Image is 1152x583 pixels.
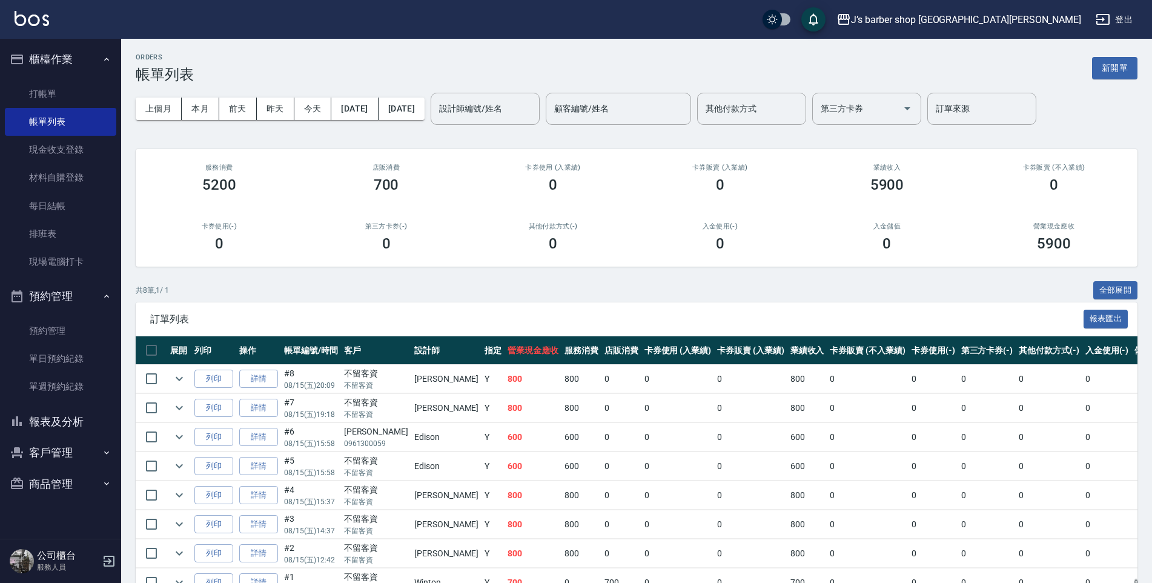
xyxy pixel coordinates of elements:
div: 不留客資 [344,367,408,380]
button: expand row [170,399,188,417]
h2: 入金儲值 [818,222,956,230]
h3: 700 [374,176,399,193]
div: [PERSON_NAME] [344,425,408,438]
td: 600 [787,452,827,481]
td: 600 [561,423,601,451]
td: [PERSON_NAME] [411,510,482,539]
td: 0 [1082,365,1132,393]
td: 800 [505,481,561,510]
td: [PERSON_NAME] [411,539,482,568]
td: 0 [714,481,787,510]
button: expand row [170,544,188,562]
button: expand row [170,515,188,533]
td: 0 [1016,452,1082,481]
td: #8 [281,365,341,393]
td: 800 [787,481,827,510]
p: 08/15 (五) 15:37 [284,496,338,507]
td: 0 [714,539,787,568]
td: [PERSON_NAME] [411,365,482,393]
a: 詳情 [239,428,278,447]
h3: 服務消費 [150,164,288,172]
button: 列印 [194,370,233,388]
td: 0 [958,452,1016,481]
td: 800 [505,394,561,422]
th: 帳單編號/時間 [281,336,341,365]
td: Edison [411,452,482,481]
th: 客戶 [341,336,411,365]
p: 08/15 (五) 15:58 [284,467,338,478]
td: 0 [641,481,715,510]
button: 全部展開 [1093,281,1138,300]
p: 08/15 (五) 19:18 [284,409,338,420]
p: 不留客資 [344,409,408,420]
td: 0 [1016,423,1082,451]
a: 預約管理 [5,317,116,345]
td: 0 [1016,481,1082,510]
td: 0 [601,452,641,481]
td: 0 [601,365,641,393]
h3: 0 [716,235,724,252]
h2: 卡券販賣 (入業績) [651,164,789,172]
td: Y [482,481,505,510]
button: 新開單 [1092,57,1137,79]
td: 0 [601,510,641,539]
h3: 0 [549,235,557,252]
button: 預約管理 [5,281,116,312]
td: 0 [601,423,641,451]
p: 不留客資 [344,467,408,478]
h3: 0 [215,235,223,252]
a: 單週預約紀錄 [5,373,116,401]
a: 詳情 [239,370,278,388]
button: 今天 [294,98,332,120]
p: 不留客資 [344,496,408,507]
td: 800 [787,394,827,422]
div: 不留客資 [344,542,408,555]
p: 08/15 (五) 20:09 [284,380,338,391]
h2: 第三方卡券(-) [317,222,455,230]
button: 本月 [182,98,219,120]
th: 卡券使用(-) [909,336,958,365]
td: 0 [714,510,787,539]
td: 800 [561,510,601,539]
td: 0 [1016,510,1082,539]
td: 0 [641,510,715,539]
button: expand row [170,428,188,446]
button: save [801,7,826,32]
a: 新開單 [1092,62,1137,73]
button: 列印 [194,399,233,418]
td: 0 [827,452,908,481]
td: #7 [281,394,341,422]
th: 設計師 [411,336,482,365]
a: 打帳單 [5,80,116,108]
h3: 5200 [202,176,236,193]
td: 800 [787,510,827,539]
td: Edison [411,423,482,451]
button: 登出 [1091,8,1137,31]
td: 0 [1016,365,1082,393]
td: 0 [827,365,908,393]
td: 800 [561,481,601,510]
td: 0 [827,423,908,451]
td: Y [482,510,505,539]
div: 不留客資 [344,396,408,409]
td: 0 [827,510,908,539]
th: 卡券販賣 (入業績) [714,336,787,365]
td: Y [482,423,505,451]
h2: 入金使用(-) [651,222,789,230]
button: 報表及分析 [5,406,116,438]
td: 0 [909,539,958,568]
td: #5 [281,452,341,481]
td: 0 [1082,481,1132,510]
td: 0 [958,394,1016,422]
td: 0 [1082,423,1132,451]
h3: 5900 [870,176,904,193]
h2: 卡券使用(-) [150,222,288,230]
div: 不留客資 [344,513,408,525]
td: 0 [1082,510,1132,539]
td: #2 [281,539,341,568]
h3: 帳單列表 [136,66,194,83]
p: 08/15 (五) 15:58 [284,438,338,449]
td: Y [482,452,505,481]
td: 0 [958,365,1016,393]
h2: 卡券販賣 (不入業績) [985,164,1123,172]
